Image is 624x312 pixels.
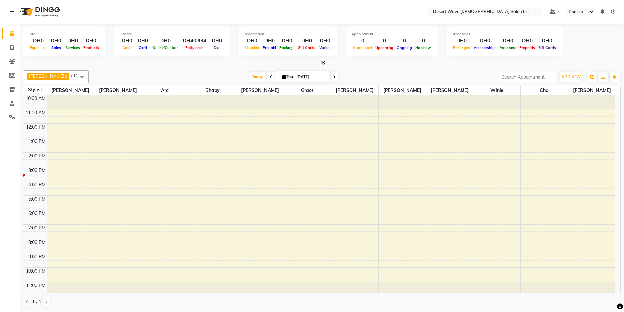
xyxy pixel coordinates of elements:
[25,268,47,275] div: 10:00 PM
[261,46,278,50] span: Prepaid
[142,86,189,95] span: Arci
[64,37,82,45] div: DH0
[537,37,558,45] div: DH0
[121,46,133,50] span: Cash
[351,37,374,45] div: 0
[64,73,67,79] a: x
[374,37,395,45] div: 0
[135,37,151,45] div: DH0
[561,74,581,79] span: ADD NEW
[560,72,582,82] button: ADD NEW
[27,138,47,145] div: 1:00 PM
[518,37,537,45] div: DH0
[27,239,47,246] div: 8:00 PM
[451,37,472,45] div: DH0
[212,46,222,50] span: Due
[395,37,414,45] div: 0
[243,31,333,37] div: Redemption
[23,86,47,93] div: Stylist
[498,37,518,45] div: DH0
[82,37,101,45] div: DH0
[24,109,47,116] div: 11:00 AM
[94,86,142,95] span: [PERSON_NAME]
[47,86,94,95] span: [PERSON_NAME]
[151,46,180,50] span: Online/Custom
[472,46,498,50] span: Memberships
[180,37,209,45] div: DH40,934
[395,46,414,50] span: Ongoing
[27,181,47,188] div: 4:00 PM
[451,46,472,50] span: Packages
[498,46,518,50] span: Vouchers
[296,37,317,45] div: DH0
[64,46,82,50] span: Services
[294,72,327,82] input: 2025-09-04
[261,37,278,45] div: DH0
[568,86,615,95] span: [PERSON_NAME]
[318,46,332,50] span: Wallet
[28,46,48,50] span: Expenses
[70,73,83,78] span: +11
[82,46,101,50] span: Products
[249,72,266,82] span: Today
[24,95,47,102] div: 10:00 AM
[243,46,261,50] span: Voucher
[48,37,64,45] div: DH0
[236,86,284,95] span: [PERSON_NAME]
[209,37,225,45] div: DH0
[351,31,433,37] div: Appointment
[521,86,568,95] span: Cha
[243,37,261,45] div: DH0
[189,86,236,95] span: Bhaby
[151,37,180,45] div: DH0
[296,46,317,50] span: Gift Cards
[374,46,395,50] span: Upcoming
[284,86,331,95] span: Grace
[27,196,47,203] div: 5:00 PM
[28,37,48,45] div: DH0
[32,299,41,305] span: 1 / 1
[184,46,205,50] span: Petty cash
[472,37,498,45] div: DH0
[27,225,47,231] div: 7:00 PM
[27,210,47,217] div: 6:00 PM
[537,46,558,50] span: Gift Cards
[499,72,556,82] input: Search Appointment
[451,31,558,37] div: Other sales
[281,74,294,79] span: Thu
[50,46,63,50] span: Sales
[351,46,374,50] span: Completed
[25,124,47,131] div: 12:00 PM
[25,282,47,289] div: 11:00 PM
[29,73,64,79] span: [PERSON_NAME]
[317,37,333,45] div: DH0
[27,253,47,260] div: 9:00 PM
[278,37,296,45] div: DH0
[331,86,378,95] span: [PERSON_NAME]
[17,3,62,21] img: logo
[473,86,520,95] span: Winie
[414,37,433,45] div: 0
[27,167,47,174] div: 3:00 PM
[518,46,537,50] span: Prepaids
[27,153,47,159] div: 2:00 PM
[28,31,101,37] div: Total
[379,86,426,95] span: [PERSON_NAME]
[119,31,225,37] div: Finance
[278,46,296,50] span: Package
[426,86,473,95] span: [PERSON_NAME]
[414,46,433,50] span: No show
[137,46,149,50] span: Card
[119,37,135,45] div: DH0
